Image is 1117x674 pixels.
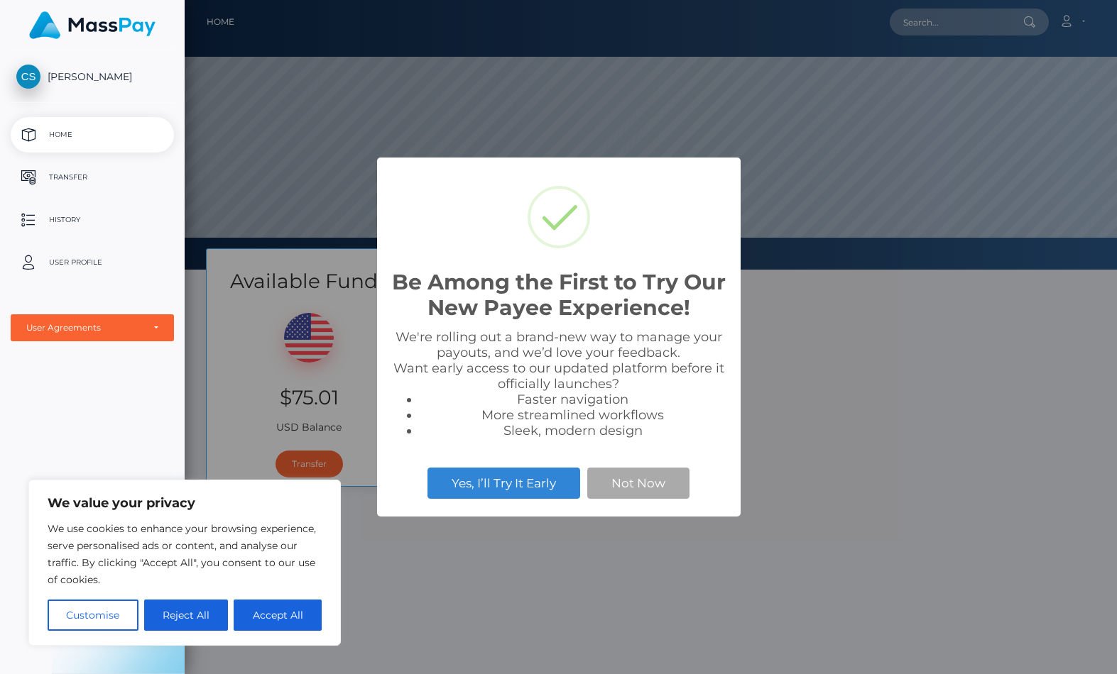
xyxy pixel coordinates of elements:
div: User Agreements [26,322,143,333]
button: User Agreements [11,314,174,341]
button: Not Now [587,468,690,499]
img: MassPay [29,11,156,39]
h2: Be Among the First to Try Our New Payee Experience! [391,270,726,321]
li: Sleek, modern design [420,423,726,438]
p: Transfer [16,167,168,188]
span: [PERSON_NAME] [11,70,174,83]
p: User Profile [16,252,168,273]
div: We're rolling out a brand-new way to manage your payouts, and we’d love your feedback. Want early... [391,329,726,438]
button: Accept All [234,600,322,631]
button: Customise [48,600,138,631]
li: Faster navigation [420,392,726,407]
p: We use cookies to enhance your browsing experience, serve personalised ads or content, and analys... [48,520,322,588]
li: More streamlined workflows [420,407,726,423]
p: We value your privacy [48,495,322,512]
p: Home [16,124,168,145]
p: History [16,209,168,231]
button: Reject All [144,600,229,631]
button: Yes, I’ll Try It Early [427,468,580,499]
div: We value your privacy [28,480,341,646]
